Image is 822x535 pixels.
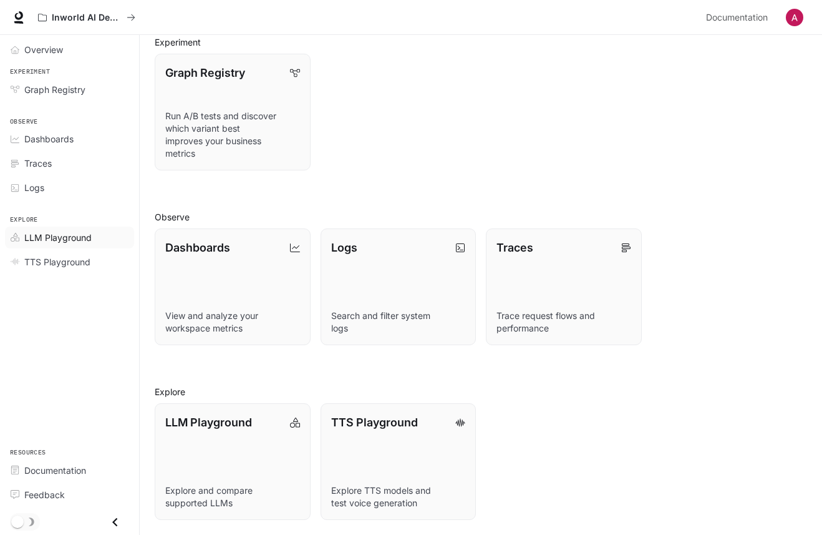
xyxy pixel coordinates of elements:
[5,152,134,174] a: Traces
[155,54,311,170] a: Graph RegistryRun A/B tests and discover which variant best improves your business metrics
[786,9,803,26] img: User avatar
[165,484,300,509] p: Explore and compare supported LLMs
[5,177,134,199] a: Logs
[165,64,245,81] p: Graph Registry
[701,5,777,30] a: Documentation
[331,484,466,509] p: Explore TTS models and test voice generation
[165,110,300,160] p: Run A/B tests and discover which variant best improves your business metrics
[155,228,311,345] a: DashboardsView and analyze your workspace metrics
[496,310,631,335] p: Trace request flows and performance
[5,39,134,61] a: Overview
[5,128,134,150] a: Dashboards
[24,231,92,244] span: LLM Playground
[486,228,642,345] a: TracesTrace request flows and performance
[155,385,807,398] h2: Explore
[155,36,807,49] h2: Experiment
[165,310,300,335] p: View and analyze your workspace metrics
[5,484,134,506] a: Feedback
[782,5,807,30] button: User avatar
[24,43,63,56] span: Overview
[165,414,252,431] p: LLM Playground
[706,10,768,26] span: Documentation
[155,403,311,520] a: LLM PlaygroundExplore and compare supported LLMs
[5,251,134,273] a: TTS Playground
[331,310,466,335] p: Search and filter system logs
[24,157,52,170] span: Traces
[24,488,65,501] span: Feedback
[496,239,533,256] p: Traces
[165,239,230,256] p: Dashboards
[5,227,134,248] a: LLM Playground
[11,514,24,528] span: Dark mode toggle
[331,239,357,256] p: Logs
[24,132,74,145] span: Dashboards
[24,464,86,477] span: Documentation
[321,403,476,520] a: TTS PlaygroundExplore TTS models and test voice generation
[32,5,141,30] button: All workspaces
[5,79,134,101] a: Graph Registry
[24,83,85,96] span: Graph Registry
[321,228,476,345] a: LogsSearch and filter system logs
[331,414,418,431] p: TTS Playground
[52,12,122,23] p: Inworld AI Demos
[24,181,44,194] span: Logs
[5,459,134,481] a: Documentation
[101,509,129,535] button: Close drawer
[24,255,90,268] span: TTS Playground
[155,210,807,223] h2: Observe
